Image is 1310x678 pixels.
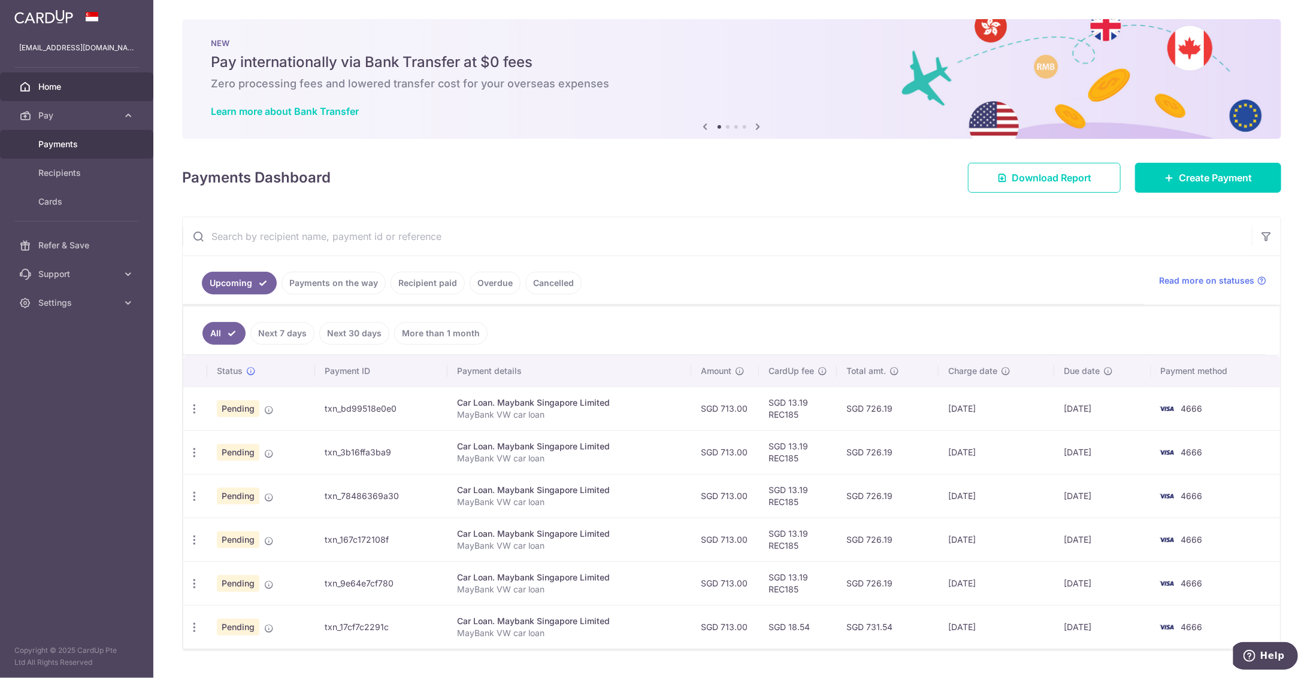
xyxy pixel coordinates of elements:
span: Refer & Save [38,239,117,251]
span: Charge date [948,365,997,377]
span: Pending [217,444,259,461]
span: Home [38,81,117,93]
td: [DATE] [1054,605,1151,649]
td: [DATE] [939,430,1054,474]
iframe: Opens a widget where you can find more information [1233,642,1298,672]
span: Help [27,8,52,19]
td: txn_17cf7c2291c [315,605,447,649]
a: Recipient paid [391,272,465,294]
td: txn_167c172108f [315,518,447,561]
img: Bank Card [1155,620,1179,634]
span: 4666 [1181,447,1203,457]
img: Bank Card [1155,445,1179,460]
a: Next 30 days [319,322,389,345]
img: Bank Card [1155,576,1179,591]
a: Create Payment [1135,163,1281,193]
span: 4666 [1181,622,1203,632]
a: All [202,322,246,345]
td: [DATE] [1054,518,1151,561]
a: Download Report [968,163,1121,193]
td: [DATE] [1054,561,1151,605]
p: [EMAIL_ADDRESS][DOMAIN_NAME] [19,42,134,54]
td: SGD 13.19 REC185 [759,474,837,518]
a: Read more on statuses [1159,275,1266,287]
td: SGD 713.00 [691,518,759,561]
td: txn_bd99518e0e0 [315,387,447,430]
span: 4666 [1181,578,1203,588]
p: MayBank VW car loan [457,409,682,421]
img: Bank Card [1155,489,1179,503]
span: Pay [38,110,117,121]
span: Pending [217,575,259,592]
span: CardUp fee [769,365,814,377]
td: SGD 726.19 [837,387,939,430]
span: Pending [217,400,259,417]
img: CardUp [14,10,73,24]
span: 4666 [1181,534,1203,545]
span: Settings [38,297,117,309]
td: SGD 731.54 [837,605,939,649]
td: SGD 713.00 [691,387,759,430]
td: SGD 18.54 [759,605,837,649]
td: txn_9e64e7cf780 [315,561,447,605]
td: SGD 726.19 [837,518,939,561]
h6: Zero processing fees and lowered transfer cost for your overseas expenses [211,77,1252,91]
h5: Pay internationally via Bank Transfer at $0 fees [211,53,1252,72]
td: SGD 726.19 [837,430,939,474]
span: Pending [217,531,259,548]
div: Car Loan. Maybank Singapore Limited [457,571,682,583]
td: txn_78486369a30 [315,474,447,518]
span: Recipients [38,167,117,179]
td: [DATE] [939,605,1054,649]
td: SGD 13.19 REC185 [759,387,837,430]
td: SGD 713.00 [691,605,759,649]
span: 4666 [1181,403,1203,414]
td: SGD 13.19 REC185 [759,518,837,561]
a: Upcoming [202,272,277,294]
p: MayBank VW car loan [457,540,682,552]
span: Pending [217,619,259,636]
img: Bank Card [1155,402,1179,416]
input: Search by recipient name, payment id or reference [183,217,1252,256]
td: SGD 13.19 REC185 [759,561,837,605]
span: Download Report [1012,171,1091,185]
td: txn_3b16ffa3ba9 [315,430,447,474]
div: Car Loan. Maybank Singapore Limited [457,484,682,496]
td: [DATE] [939,561,1054,605]
div: Car Loan. Maybank Singapore Limited [457,528,682,540]
div: Car Loan. Maybank Singapore Limited [457,615,682,627]
a: Overdue [470,272,521,294]
span: Payments [38,138,117,150]
td: [DATE] [1054,387,1151,430]
a: Payments on the way [282,272,386,294]
span: Total amt. [846,365,886,377]
span: Create Payment [1179,171,1252,185]
th: Payment details [447,355,691,387]
td: SGD 13.19 REC185 [759,430,837,474]
p: MayBank VW car loan [457,583,682,595]
a: More than 1 month [394,322,488,345]
th: Payment method [1151,355,1281,387]
p: NEW [211,38,1252,48]
a: Learn more about Bank Transfer [211,105,359,117]
span: Read more on statuses [1159,275,1254,287]
h4: Payments Dashboard [182,167,331,188]
p: MayBank VW car loan [457,452,682,464]
p: MayBank VW car loan [457,627,682,639]
th: Payment ID [315,355,447,387]
img: Bank Card [1155,533,1179,547]
td: SGD 726.19 [837,561,939,605]
span: Support [38,268,117,280]
div: Car Loan. Maybank Singapore Limited [457,397,682,409]
td: SGD 713.00 [691,561,759,605]
span: Pending [217,488,259,504]
span: Due date [1064,365,1100,377]
a: Next 7 days [250,322,314,345]
p: MayBank VW car loan [457,496,682,508]
span: Status [217,365,243,377]
div: Car Loan. Maybank Singapore Limited [457,440,682,452]
td: [DATE] [939,518,1054,561]
span: Cards [38,196,117,208]
td: SGD 713.00 [691,474,759,518]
